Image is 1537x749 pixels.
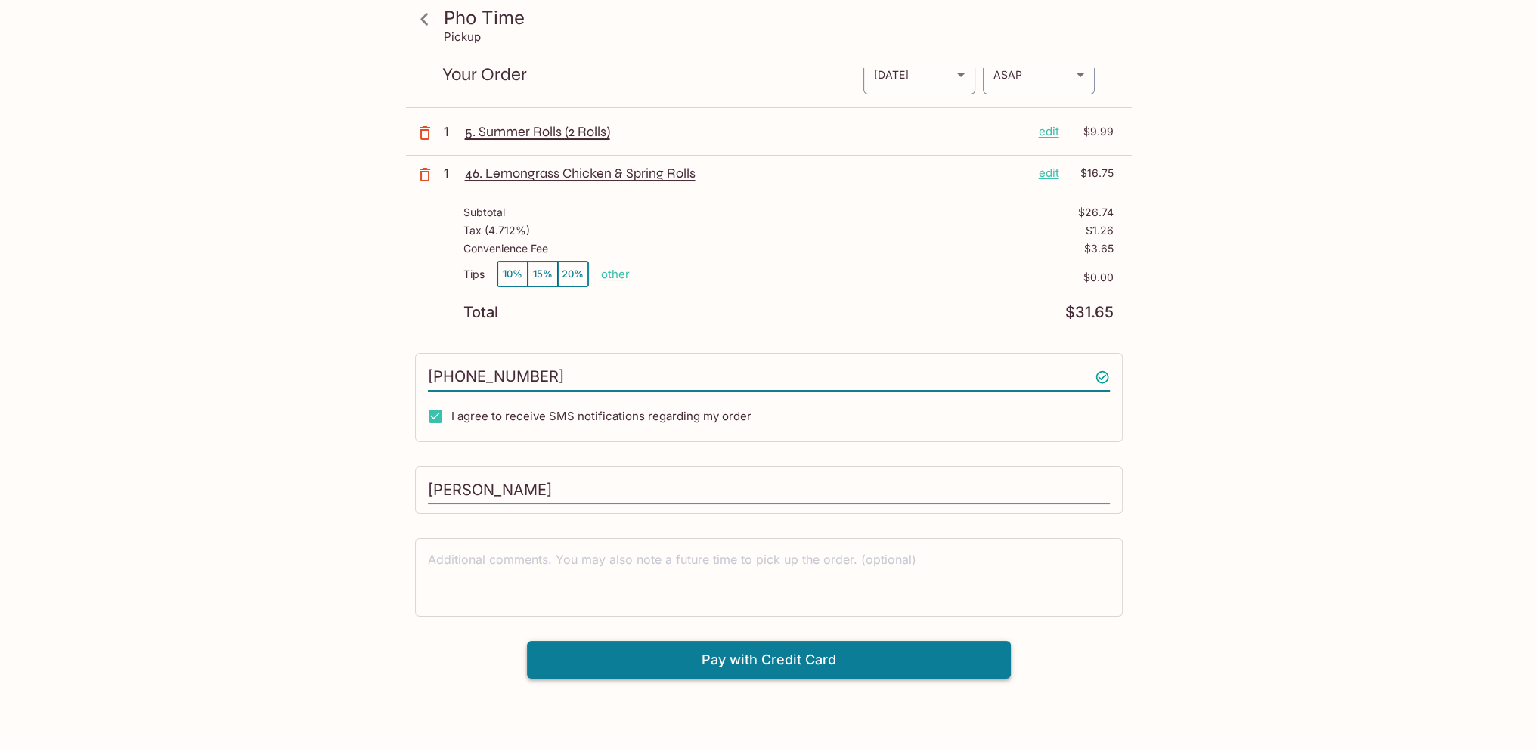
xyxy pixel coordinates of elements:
p: Your Order [442,67,863,82]
p: 5. Summer Rolls (2 Rolls) [465,123,1027,140]
p: edit [1039,123,1059,140]
p: $31.65 [1065,305,1114,320]
p: Tips [463,268,485,280]
button: other [601,267,630,281]
p: 46. Lemongrass Chicken & Spring Rolls [465,165,1027,181]
p: 1 [444,165,459,181]
p: $9.99 [1068,123,1114,140]
p: $3.65 [1084,243,1114,255]
p: $1.26 [1086,224,1114,237]
p: Convenience Fee [463,243,548,255]
p: $16.75 [1068,165,1114,181]
p: Pickup [444,29,481,44]
h3: Pho Time [444,6,1120,29]
input: Enter first and last name [428,476,1110,505]
p: edit [1039,165,1059,181]
button: 10% [497,262,528,286]
p: Subtotal [463,206,505,218]
button: 20% [558,262,588,286]
p: Tax ( 4.712% ) [463,224,530,237]
p: Total [463,305,498,320]
input: Enter phone number [428,363,1110,392]
p: $26.74 [1078,206,1114,218]
div: [DATE] [863,54,975,94]
p: 1 [444,123,459,140]
p: $0.00 [630,271,1114,283]
div: ASAP [983,54,1095,94]
span: I agree to receive SMS notifications regarding my order [451,409,751,423]
button: 15% [528,262,558,286]
button: Pay with Credit Card [527,641,1011,679]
